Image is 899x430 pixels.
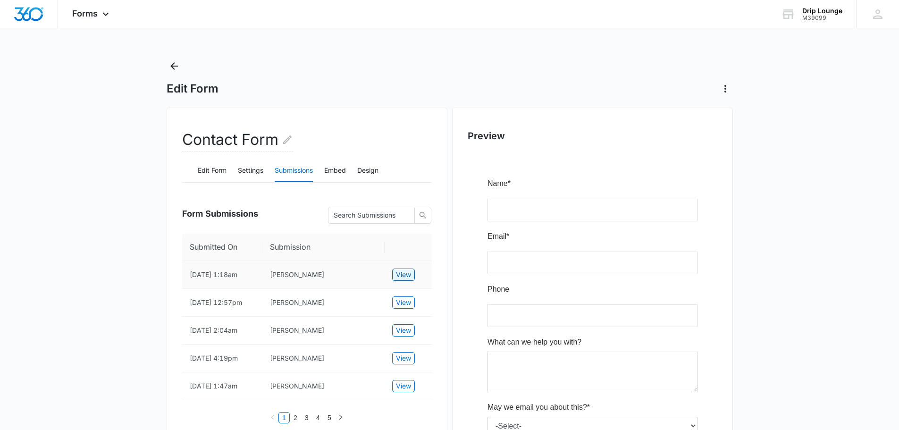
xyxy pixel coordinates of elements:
td: [DATE] 9:19pm [182,400,262,428]
span: Forms [72,8,98,18]
button: View [392,269,415,281]
span: search [415,211,431,219]
td: [DATE] 12:57pm [182,289,262,317]
button: Embed [324,160,346,182]
h2: Preview [468,129,717,143]
input: Search Submissions [334,210,402,220]
span: Submit [45,295,69,304]
span: Name [5,6,25,14]
a: 1 [279,413,289,423]
td: [DATE] 1:47am [182,372,262,400]
span: Form Submissions [182,207,258,220]
button: left [267,412,278,423]
span: View [396,297,411,308]
td: Alisha Crawford [262,289,385,317]
span: View [396,381,411,391]
button: search [414,207,431,224]
li: 5 [324,412,335,423]
a: 4 [313,413,323,423]
div: account id [802,15,842,21]
td: [DATE] 4:19pm [182,345,262,372]
button: right [335,412,346,423]
div: account name [802,7,842,15]
button: View [392,296,415,309]
span: left [270,414,276,420]
span: right [338,414,344,420]
li: Next Page [335,412,346,423]
td: Carly Roecklein [262,400,385,428]
a: 3 [302,413,312,423]
span: View [396,353,411,363]
span: View [396,325,411,336]
span: What can we help you with? [5,165,99,173]
span: Phone [5,112,26,120]
span: View [396,270,411,280]
a: 2 [290,413,301,423]
button: Actions [718,81,733,96]
li: 4 [312,412,324,423]
span: May we email you about this? [5,230,104,238]
h1: Edit Form [167,82,218,96]
button: Submit [5,289,110,311]
li: 1 [278,412,290,423]
button: Submissions [275,160,313,182]
span: Submitted On [190,241,248,253]
span: Email [5,59,24,67]
th: Submission [262,234,385,261]
td: [DATE] 2:04am [182,317,262,345]
td: Alana olson [262,345,385,372]
h2: Contact Form [182,128,293,152]
td: [DATE] 1:18am [182,261,262,289]
button: Edit Form [198,160,227,182]
button: Edit Form Name [282,128,293,151]
td: Kathryn Cook [262,317,385,345]
button: Settings [238,160,263,182]
button: View [392,324,415,337]
a: 5 [324,413,335,423]
td: Annastasia Kariuki [262,372,385,400]
li: Previous Page [267,412,278,423]
button: Design [357,160,378,182]
button: View [392,380,415,392]
small: You agree to receive future emails and understand you may opt-out at any time [5,263,215,281]
th: Submitted On [182,234,262,261]
button: View [392,352,415,364]
button: Back [167,59,182,74]
td: Maureen Rucker [262,261,385,289]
